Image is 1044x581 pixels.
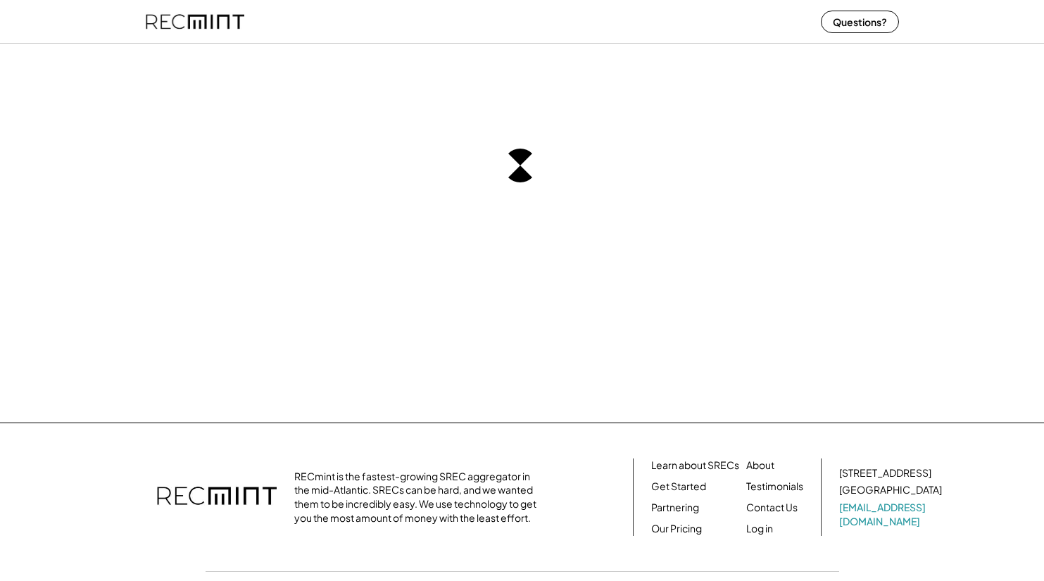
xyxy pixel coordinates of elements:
a: [EMAIL_ADDRESS][DOMAIN_NAME] [839,501,945,528]
div: [GEOGRAPHIC_DATA] [839,483,942,497]
div: RECmint is the fastest-growing SREC aggregator in the mid-Atlantic. SRECs can be hard, and we wan... [294,470,544,525]
button: Questions? [821,11,899,33]
div: [STREET_ADDRESS] [839,466,931,480]
a: Log in [746,522,773,536]
a: Partnering [651,501,699,515]
a: Get Started [651,480,706,494]
a: Learn about SRECs [651,458,739,473]
a: Our Pricing [651,522,702,536]
a: Contact Us [746,501,798,515]
img: recmint-logotype%403x%20%281%29.jpeg [146,3,244,40]
a: Testimonials [746,480,803,494]
a: About [746,458,774,473]
img: recmint-logotype%403x.png [157,473,277,522]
